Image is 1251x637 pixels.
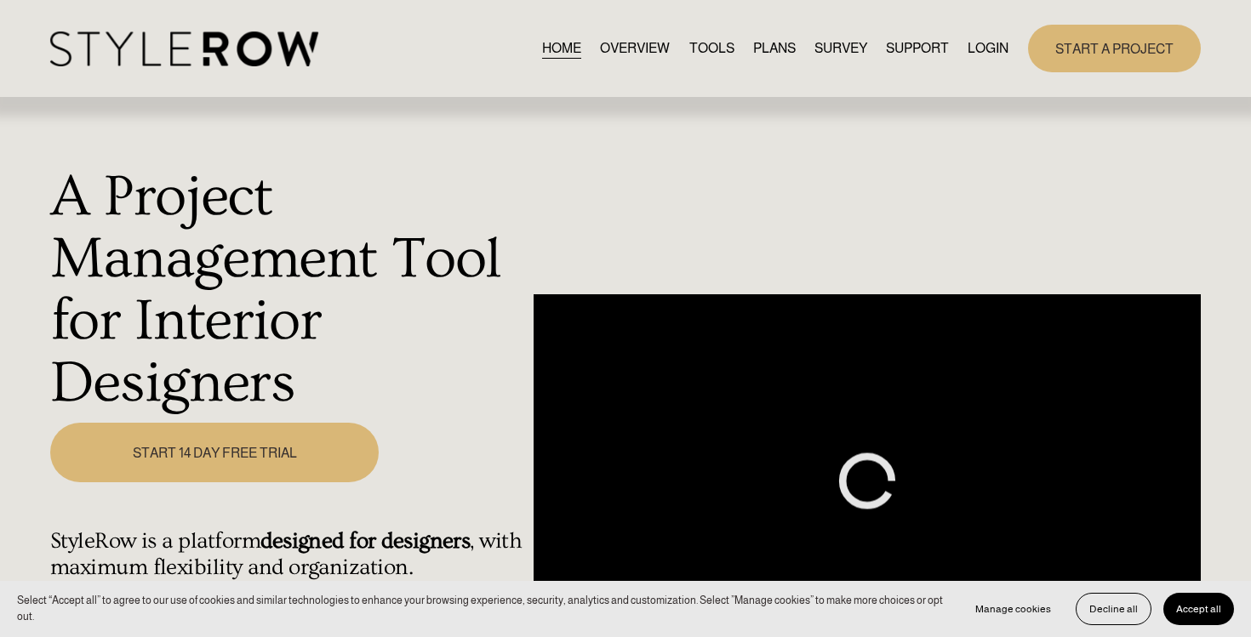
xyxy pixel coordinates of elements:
[963,593,1064,625] button: Manage cookies
[50,423,380,481] a: START 14 DAY FREE TRIAL
[600,37,670,60] a: OVERVIEW
[17,593,945,624] p: Select “Accept all” to agree to our use of cookies and similar technologies to enhance your brows...
[1076,593,1151,625] button: Decline all
[689,37,734,60] a: TOOLS
[1028,25,1201,71] a: START A PROJECT
[50,166,524,413] h1: A Project Management Tool for Interior Designers
[1176,603,1221,615] span: Accept all
[886,37,949,60] a: folder dropdown
[260,528,470,554] strong: designed for designers
[1089,603,1138,615] span: Decline all
[542,37,581,60] a: HOME
[814,37,867,60] a: SURVEY
[50,528,524,581] h4: StyleRow is a platform , with maximum flexibility and organization.
[886,38,949,59] span: SUPPORT
[753,37,796,60] a: PLANS
[50,31,318,66] img: StyleRow
[1163,593,1234,625] button: Accept all
[975,603,1051,615] span: Manage cookies
[968,37,1008,60] a: LOGIN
